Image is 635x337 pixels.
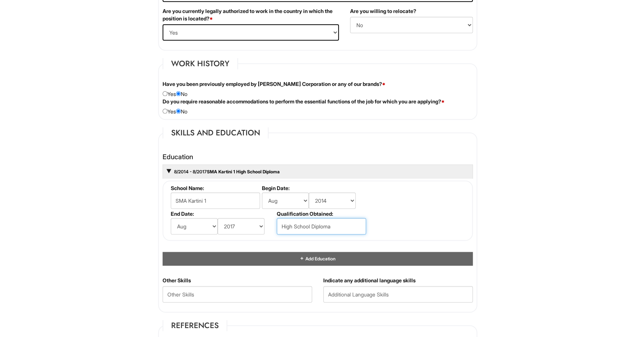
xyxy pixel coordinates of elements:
h4: Education [163,153,473,161]
label: Other Skills [163,277,191,284]
label: Have you been previously employed by [PERSON_NAME] Corporation or any of our brands? [163,80,385,88]
select: (Yes / No) [350,17,473,33]
div: Yes No [157,98,478,115]
input: Additional Language Skills [323,286,473,302]
legend: Skills and Education [163,127,269,138]
label: End Date: [171,211,274,217]
label: Are you willing to relocate? [350,7,416,15]
select: (Yes / No) [163,24,339,41]
label: School Name: [171,185,259,191]
span: 8/2014 - 8/2017 [173,169,207,174]
a: 8/2014 - 8/2017SMA Kartini 1 High School Diploma [173,169,280,174]
label: Are you currently legally authorized to work in the country in which the position is located? [163,7,339,22]
label: Indicate any additional language skills [323,277,416,284]
input: Other Skills [163,286,312,302]
a: Add Education [299,256,335,261]
label: Qualification Obtained: [277,211,365,217]
label: Begin Date: [262,185,365,191]
legend: References [163,320,227,331]
legend: Work History [163,58,238,69]
span: Add Education [304,256,335,261]
div: Yes No [157,80,478,98]
label: Do you require reasonable accommodations to perform the essential functions of the job for which ... [163,98,445,105]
